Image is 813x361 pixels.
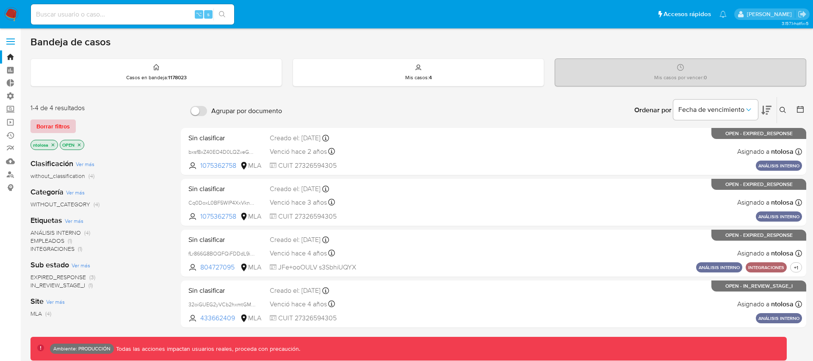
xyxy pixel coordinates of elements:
p: nicolas.tolosa@mercadolibre.com [747,10,795,18]
span: s [207,10,210,18]
input: Buscar usuario o caso... [31,9,234,20]
a: Notificaciones [719,11,727,18]
span: ⌥ [196,10,202,18]
p: Ambiente: PRODUCCIÓN [53,347,111,350]
p: Todas las acciones impactan usuarios reales, proceda con precaución. [114,345,300,353]
span: Accesos rápidos [664,10,711,19]
a: Salir [798,10,807,19]
button: search-icon [213,8,231,20]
